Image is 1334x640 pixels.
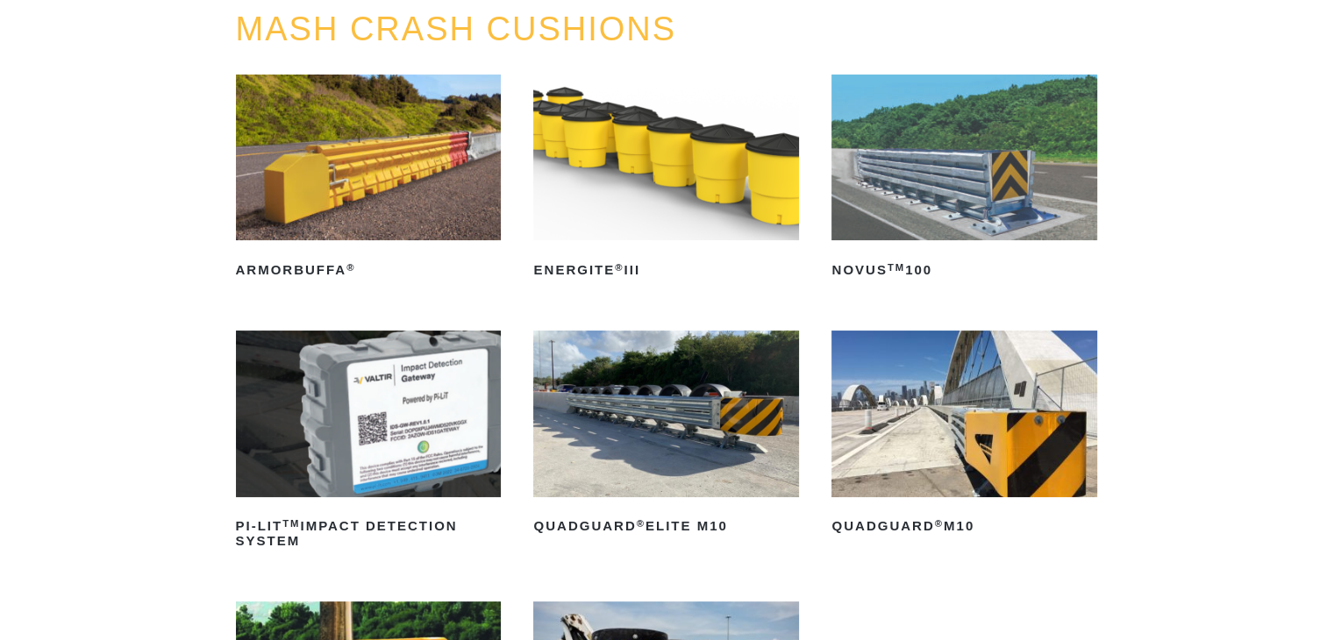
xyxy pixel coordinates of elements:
[935,518,944,529] sup: ®
[533,513,799,541] h2: QuadGuard Elite M10
[831,331,1097,540] a: QuadGuard®M10
[615,262,624,273] sup: ®
[236,256,502,284] h2: ArmorBuffa
[533,331,799,540] a: QuadGuard®Elite M10
[236,331,502,554] a: PI-LITTMImpact Detection System
[236,513,502,555] h2: PI-LIT Impact Detection System
[236,11,677,47] a: MASH CRASH CUSHIONS
[831,75,1097,284] a: NOVUSTM100
[282,518,300,529] sup: TM
[346,262,355,273] sup: ®
[831,513,1097,541] h2: QuadGuard M10
[888,262,905,273] sup: TM
[831,256,1097,284] h2: NOVUS 100
[236,75,502,284] a: ArmorBuffa®
[533,75,799,284] a: ENERGITE®III
[637,518,646,529] sup: ®
[533,256,799,284] h2: ENERGITE III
